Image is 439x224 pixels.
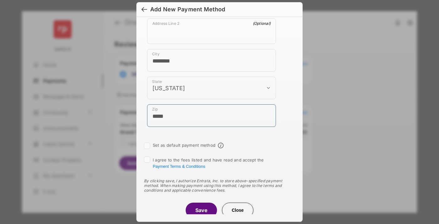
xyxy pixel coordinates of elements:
[147,77,276,99] div: payment_method_screening[postal_addresses][administrativeArea]
[147,18,276,44] div: payment_method_screening[postal_addresses][addressLine2]
[153,164,205,169] button: I agree to the fees listed and have read and accept the
[222,203,253,218] button: Close
[144,178,295,193] div: By clicking save, I authorize Entrata, Inc. to store above-specified payment method. When making ...
[153,143,215,148] label: Set as default payment method
[147,104,276,127] div: payment_method_screening[postal_addresses][postalCode]
[218,143,224,148] span: Default payment method info
[147,49,276,72] div: payment_method_screening[postal_addresses][locality]
[150,6,225,13] div: Add New Payment Method
[153,157,264,169] span: I agree to the fees listed and have read and accept the
[186,203,217,218] button: Save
